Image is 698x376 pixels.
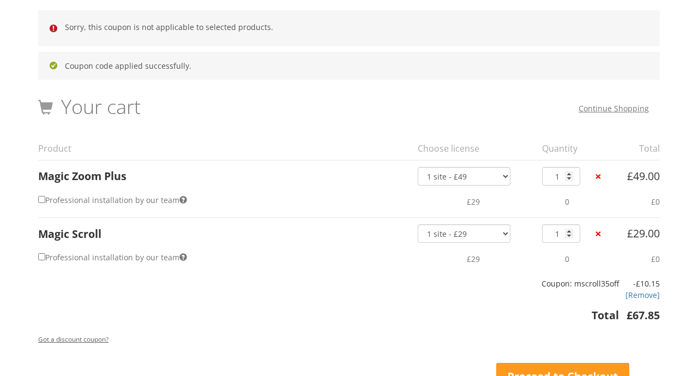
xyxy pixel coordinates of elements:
[38,226,101,241] a: Magic Scroll
[593,171,604,182] a: ×
[38,196,45,203] input: Professional installation by our team
[38,137,411,160] th: Product
[38,52,660,80] div: Coupon code applied successfully.
[651,196,660,207] span: £0
[579,103,649,114] a: Continue Shopping
[627,169,660,183] bdi: 49.00
[411,137,535,160] th: Choose license
[38,249,187,265] label: Professional installation by our team
[613,137,660,160] th: Total
[38,192,187,208] label: Professional installation by our team
[636,278,640,289] span: £
[411,186,535,217] td: £29
[535,243,593,274] td: 0
[625,290,660,300] a: [Remove]
[636,278,660,289] span: 10.15
[38,307,619,330] th: Total
[627,226,633,241] span: £
[542,167,580,186] input: Qty
[38,278,619,307] th: Coupon: mscroll35off
[496,332,660,349] iframe: PayPal Message 1
[542,224,580,243] input: Qty
[65,21,645,33] li: Sorry, this coupon is not applicable to selected products.
[38,169,127,183] a: Magic Zoom Plus
[651,254,660,264] span: £0
[411,243,535,274] td: £29
[38,96,141,118] h1: Your cart
[38,335,109,343] small: Got a discount coupon?
[627,226,660,241] bdi: 29.00
[627,169,633,183] span: £
[38,253,45,260] input: Professional installation by our team
[535,186,593,217] td: 0
[627,308,660,323] bdi: 67.85
[627,308,633,323] span: £
[535,137,593,160] th: Quantity
[593,228,604,240] a: ×
[38,330,109,348] a: Got a discount coupon?
[619,278,660,307] td: -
